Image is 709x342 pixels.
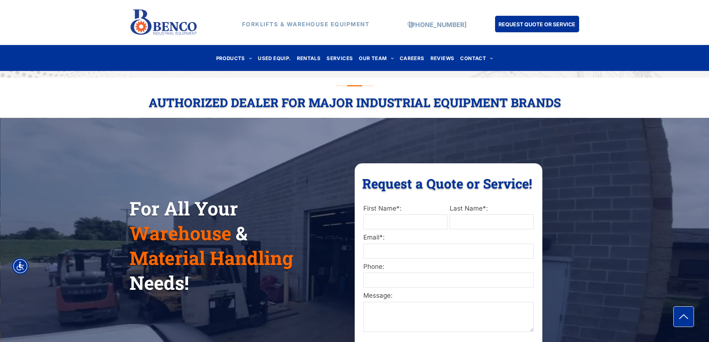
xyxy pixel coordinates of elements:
[450,204,534,214] label: Last Name*:
[363,233,534,243] label: Email*:
[397,53,428,63] a: CAREERS
[213,53,255,63] a: PRODUCTS
[294,53,324,63] a: RENTALS
[428,53,458,63] a: REVIEWS
[363,204,447,214] label: First Name*:
[129,270,189,295] span: Needs!
[242,21,370,28] strong: FORKLIFTS & WAREHOUSE EQUIPMENT
[255,53,294,63] a: USED EQUIP.
[149,94,561,110] span: Authorized Dealer For Major Industrial Equipment Brands
[236,221,247,246] span: &
[498,17,575,31] span: REQUEST QUOTE OR SERVICE
[129,196,238,221] span: For All Your
[363,291,534,301] label: Message:
[324,53,356,63] a: SERVICES
[457,53,496,63] a: CONTACT
[12,258,29,274] div: Accessibility Menu
[363,262,534,272] label: Phone:
[129,221,231,246] span: Warehouse
[356,53,397,63] a: OUR TEAM
[409,21,467,29] a: [PHONE_NUMBER]
[129,246,293,270] span: Material Handling
[362,175,532,192] span: Request a Quote or Service!
[495,16,579,32] a: REQUEST QUOTE OR SERVICE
